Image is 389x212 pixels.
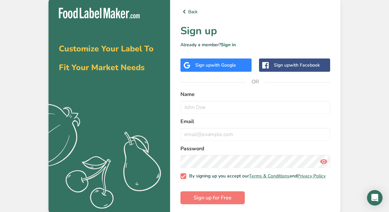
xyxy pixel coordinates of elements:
[180,118,330,125] label: Email
[211,62,236,68] span: with Google
[180,145,330,153] label: Password
[59,8,140,18] img: Food Label Maker
[195,62,236,69] div: Sign up
[274,62,320,69] div: Sign up
[180,128,330,141] input: email@example.com
[246,72,265,91] span: OR
[180,101,330,114] input: John Doe
[221,42,236,48] a: Sign in
[186,173,326,179] span: By signing up you accept our and
[59,43,154,73] span: Customize Your Label To Fit Your Market Needs
[180,191,245,204] button: Sign up for Free
[289,62,320,68] span: with Facebook
[180,90,330,98] label: Name
[194,194,232,202] span: Sign up for Free
[180,23,330,39] h1: Sign up
[367,190,383,206] div: Open Intercom Messenger
[180,8,330,16] a: Back
[249,173,289,179] a: Terms & Conditions
[180,41,330,48] p: Already a member?
[297,173,326,179] a: Privacy Policy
